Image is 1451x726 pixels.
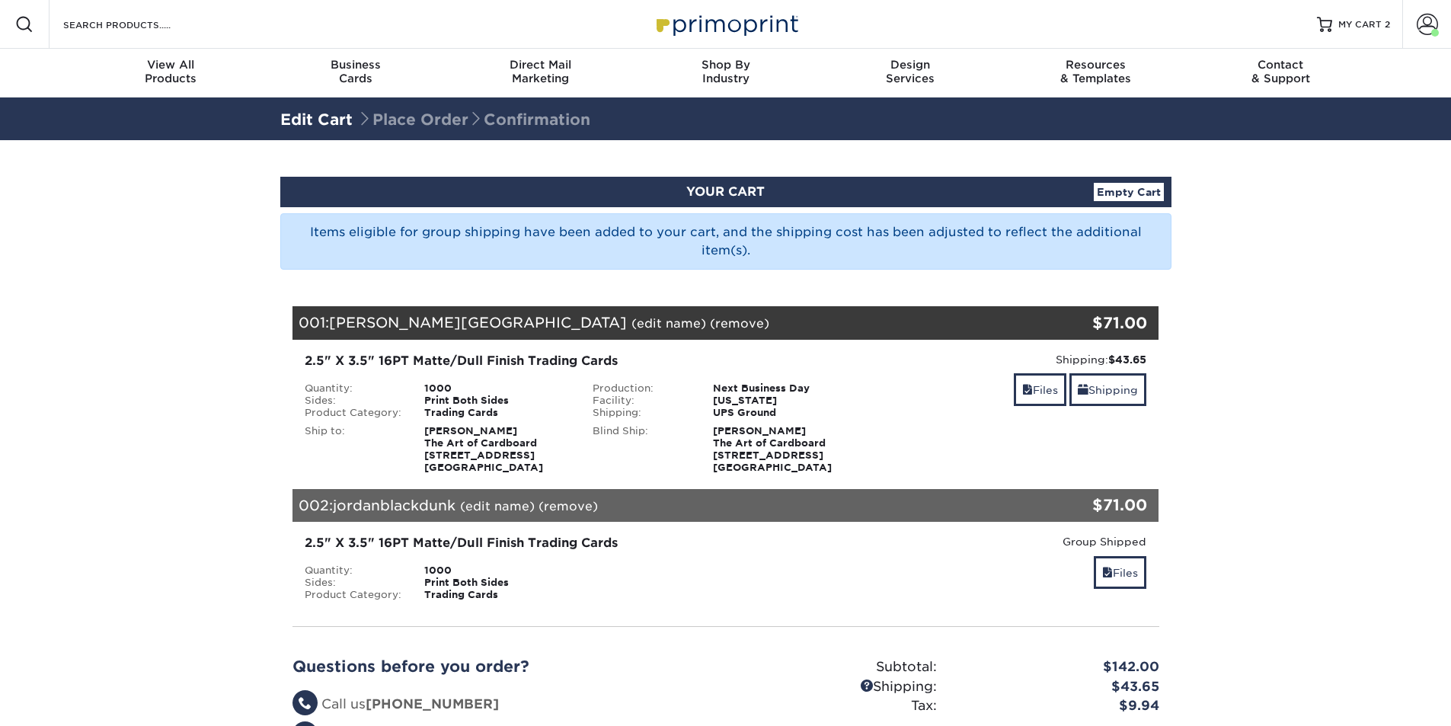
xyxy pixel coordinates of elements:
strong: [PERSON_NAME] The Art of Cardboard [STREET_ADDRESS] [GEOGRAPHIC_DATA] [424,425,543,473]
div: $9.94 [948,696,1171,716]
a: View AllProducts [78,49,264,98]
strong: $43.65 [1108,353,1146,366]
div: Shipping: [881,352,1147,367]
span: Business [263,58,448,72]
div: $71.00 [1015,312,1148,334]
a: Direct MailMarketing [448,49,633,98]
div: Blind Ship: [581,425,702,474]
h2: Questions before you order? [292,657,714,676]
span: Place Order Confirmation [357,110,590,129]
div: 2.5" X 3.5" 16PT Matte/Dull Finish Trading Cards [305,352,858,370]
a: Empty Cart [1094,183,1164,201]
a: (remove) [710,316,769,331]
div: $43.65 [948,677,1171,697]
div: Group Shipped [881,534,1147,549]
div: & Templates [1003,58,1188,85]
a: (edit name) [631,316,706,331]
div: Shipping: [581,407,702,419]
span: Shop By [633,58,818,72]
div: Cards [263,58,448,85]
span: MY CART [1338,18,1382,31]
div: Quantity: [293,382,414,395]
a: Edit Cart [280,110,353,129]
div: Quantity: [293,564,414,577]
span: Design [818,58,1003,72]
a: DesignServices [818,49,1003,98]
div: Products [78,58,264,85]
a: Resources& Templates [1003,49,1188,98]
div: Next Business Day [702,382,870,395]
span: YOUR CART [686,184,765,199]
strong: [PERSON_NAME] The Art of Cardboard [STREET_ADDRESS] [GEOGRAPHIC_DATA] [713,425,832,473]
div: Industry [633,58,818,85]
a: Files [1094,556,1146,589]
div: 001: [292,306,1015,340]
div: 1000 [413,564,581,577]
span: jordanblackdunk [333,497,455,513]
div: Tax: [726,696,948,716]
a: Contact& Support [1188,49,1373,98]
span: files [1022,384,1033,396]
li: Call us [292,695,714,715]
img: Primoprint [650,8,802,40]
span: [PERSON_NAME][GEOGRAPHIC_DATA] [329,314,627,331]
div: Sides: [293,577,414,589]
a: (edit name) [460,499,535,513]
div: Sides: [293,395,414,407]
span: shipping [1078,384,1088,396]
div: Marketing [448,58,633,85]
span: Direct Mail [448,58,633,72]
div: Shipping: [726,677,948,697]
div: 002: [292,489,1015,523]
div: Items eligible for group shipping have been added to your cart, and the shipping cost has been ad... [280,213,1171,270]
a: Shop ByIndustry [633,49,818,98]
div: Trading Cards [413,589,581,601]
a: (remove) [539,499,598,513]
div: UPS Ground [702,407,870,419]
div: Services [818,58,1003,85]
div: $71.00 [1015,494,1148,517]
div: Subtotal: [726,657,948,677]
div: [US_STATE] [702,395,870,407]
span: View All [78,58,264,72]
div: Product Category: [293,589,414,601]
span: 2 [1385,19,1390,30]
span: Resources [1003,58,1188,72]
a: Files [1014,373,1066,406]
div: Print Both Sides [413,395,581,407]
span: Contact [1188,58,1373,72]
a: Shipping [1069,373,1146,406]
div: Print Both Sides [413,577,581,589]
div: Trading Cards [413,407,581,419]
div: Product Category: [293,407,414,419]
div: 1000 [413,382,581,395]
div: Facility: [581,395,702,407]
a: BusinessCards [263,49,448,98]
div: $142.00 [948,657,1171,677]
div: Ship to: [293,425,414,474]
input: SEARCH PRODUCTS..... [62,15,210,34]
div: 2.5" X 3.5" 16PT Matte/Dull Finish Trading Cards [305,534,858,552]
span: files [1102,567,1113,579]
strong: [PHONE_NUMBER] [366,696,499,712]
div: Production: [581,382,702,395]
div: & Support [1188,58,1373,85]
